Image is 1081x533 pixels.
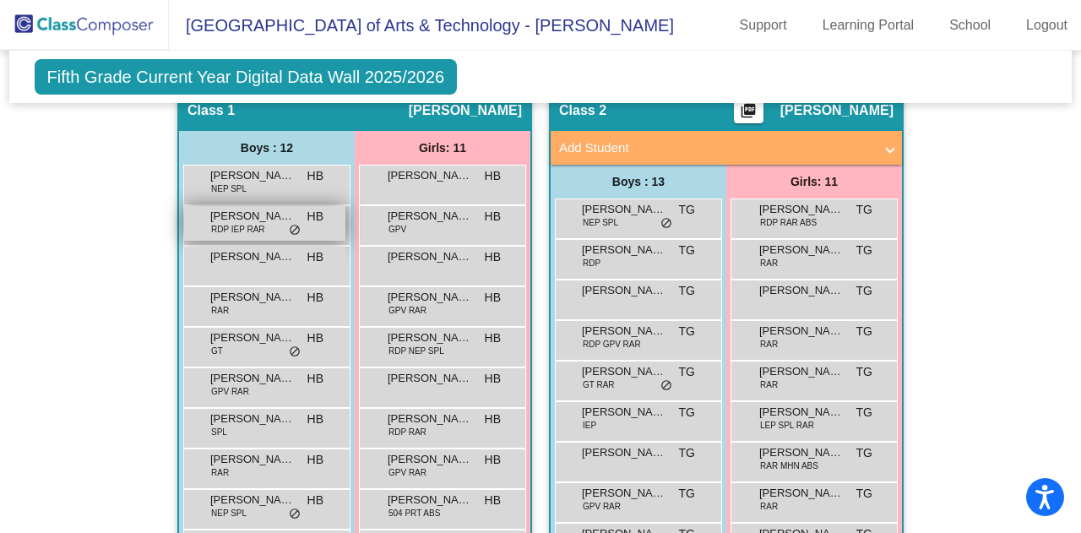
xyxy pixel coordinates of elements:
span: HB [485,289,501,307]
span: [PERSON_NAME] [388,248,472,265]
span: IEP [583,419,596,432]
a: Support [726,12,801,39]
span: [PERSON_NAME] [388,167,472,184]
span: [PERSON_NAME] [582,444,666,461]
span: HB [485,492,501,509]
span: [PERSON_NAME] [759,242,844,258]
span: [PERSON_NAME] [210,208,295,225]
span: 504 PRT ABS [388,507,440,519]
mat-expansion-panel-header: Add Student [551,131,902,165]
span: NEP SPL [583,216,618,229]
span: HB [307,248,323,266]
span: [GEOGRAPHIC_DATA] of Arts & Technology - [PERSON_NAME] [169,12,674,39]
span: GPV RAR [211,385,249,398]
span: [PERSON_NAME] [582,201,666,218]
span: [PERSON_NAME] [PERSON_NAME] [582,282,666,299]
span: GPV RAR [388,304,426,317]
span: TG [679,201,695,219]
span: HB [307,289,323,307]
span: Class 1 [187,102,235,119]
mat-icon: picture_as_pdf [738,102,758,126]
span: [PERSON_NAME] [388,370,472,387]
span: SPL [211,426,227,438]
span: [PERSON_NAME] [388,208,472,225]
span: GPV RAR [583,500,621,513]
span: HB [307,411,323,428]
a: Logout [1013,12,1081,39]
div: Girls: 11 [355,131,530,165]
span: HB [307,167,323,185]
span: TG [679,282,695,300]
button: Print Students Details [734,98,763,123]
span: RAR [211,304,229,317]
span: [PERSON_NAME] [210,492,295,509]
span: HB [485,167,501,185]
span: [PERSON_NAME] [388,451,472,468]
span: TG [679,242,695,259]
span: HB [485,329,501,347]
span: GPV [388,223,406,236]
span: [PERSON_NAME] [210,248,295,265]
span: TG [856,485,872,503]
a: School [936,12,1004,39]
span: RDP RAR [388,426,426,438]
span: HB [485,208,501,226]
span: RDP GPV RAR [583,338,641,351]
span: RDP IEP RAR [211,223,265,236]
span: HB [307,329,323,347]
span: [PERSON_NAME] [210,167,295,184]
span: HB [485,248,501,266]
span: do_not_disturb_alt [660,379,672,393]
span: TG [679,323,695,340]
span: [PERSON_NAME] [582,323,666,340]
span: RAR [760,257,778,269]
span: [PERSON_NAME] [759,363,844,380]
span: NEP SPL [211,182,247,195]
span: RAR [211,466,229,479]
span: [PERSON_NAME] [PERSON_NAME] [210,370,295,387]
span: [PERSON_NAME] [210,411,295,427]
span: HB [485,411,501,428]
span: [PERSON_NAME] [388,411,472,427]
span: [PERSON_NAME] [210,329,295,346]
span: HB [307,451,323,469]
span: HB [307,208,323,226]
span: TG [856,242,872,259]
span: GT RAR [583,378,615,391]
span: [PERSON_NAME] [759,282,844,299]
span: RDP RAR ABS [760,216,817,229]
span: RAR [760,500,778,513]
span: TG [856,201,872,219]
span: [PERSON_NAME] [388,329,472,346]
span: [PERSON_NAME] [582,242,666,258]
span: Fifth Grade Current Year Digital Data Wall 2025/2026 [35,59,458,95]
span: [PERSON_NAME] [210,451,295,468]
span: [PERSON_NAME] [409,102,522,119]
mat-panel-title: Add Student [559,139,873,158]
span: GT [211,345,223,357]
span: RDP NEP SPL [388,345,444,357]
div: Boys : 13 [551,165,726,199]
span: TG [856,404,872,422]
span: GPV RAR [388,466,426,479]
span: [PERSON_NAME] [759,444,844,461]
span: HB [307,370,323,388]
div: Girls: 11 [726,165,902,199]
span: [PERSON_NAME] [759,323,844,340]
span: NEP SPL [211,507,247,519]
span: TG [679,485,695,503]
span: TG [679,404,695,422]
span: HB [307,492,323,509]
span: TG [679,363,695,381]
span: do_not_disturb_alt [289,224,301,237]
span: TG [856,363,872,381]
span: LEP SPL RAR [760,419,814,432]
span: [PERSON_NAME] [582,485,666,502]
span: RAR MHN ABS [760,460,818,472]
span: [PERSON_NAME] [759,485,844,502]
span: [PERSON_NAME] [780,102,894,119]
span: [PERSON_NAME] [388,492,472,509]
a: Learning Portal [809,12,928,39]
span: do_not_disturb_alt [289,508,301,521]
span: do_not_disturb_alt [660,217,672,231]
